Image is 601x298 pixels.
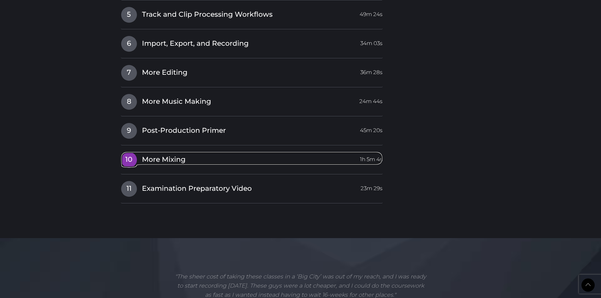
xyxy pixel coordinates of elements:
[121,7,137,23] span: 5
[121,94,137,110] span: 8
[360,152,382,163] span: 1h 5m 4s
[360,123,382,134] span: 45m 20s
[361,181,382,192] span: 23m 29s
[360,65,382,76] span: 36m 28s
[121,36,383,49] a: 6Import, Export, and Recording34m 03s
[142,126,226,136] span: Post-Production Primer
[142,39,249,49] span: Import, Export, and Recording
[142,68,187,78] span: More Editing
[142,10,273,20] span: Track and Clip Processing Workflows
[121,181,137,197] span: 11
[359,94,382,105] span: 24m 44s
[121,94,383,107] a: 8More Music Making24m 44s
[121,181,383,194] a: 11Examination Preparatory Video23m 29s
[142,155,186,165] span: More Mixing
[121,123,383,136] a: 9Post-Production Primer45m 20s
[121,123,137,139] span: 9
[360,7,382,18] span: 49m 24s
[121,65,137,81] span: 7
[121,7,383,20] a: 5Track and Clip Processing Workflows49m 24s
[142,97,211,107] span: More Music Making
[360,36,382,47] span: 34m 03s
[121,152,383,165] a: 10More Mixing1h 5m 4s
[121,65,383,78] a: 7More Editing36m 28s
[581,278,595,292] a: Back to Top
[121,36,137,52] span: 6
[142,184,252,194] span: Examination Preparatory Video
[121,152,137,168] span: 10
